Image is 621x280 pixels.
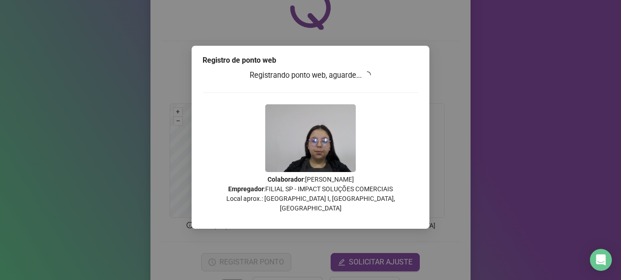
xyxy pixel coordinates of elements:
h3: Registrando ponto web, aguarde... [203,70,418,81]
span: loading [364,71,371,79]
div: Open Intercom Messenger [590,249,612,271]
strong: Empregador [228,185,264,193]
div: Registro de ponto web [203,55,418,66]
img: 2Q== [265,104,356,172]
strong: Colaborador [268,176,304,183]
p: : [PERSON_NAME] : FILIAL SP - IMPACT SOLUÇÕES COMERCIAIS Local aprox.: [GEOGRAPHIC_DATA] I, [GEOG... [203,175,418,213]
